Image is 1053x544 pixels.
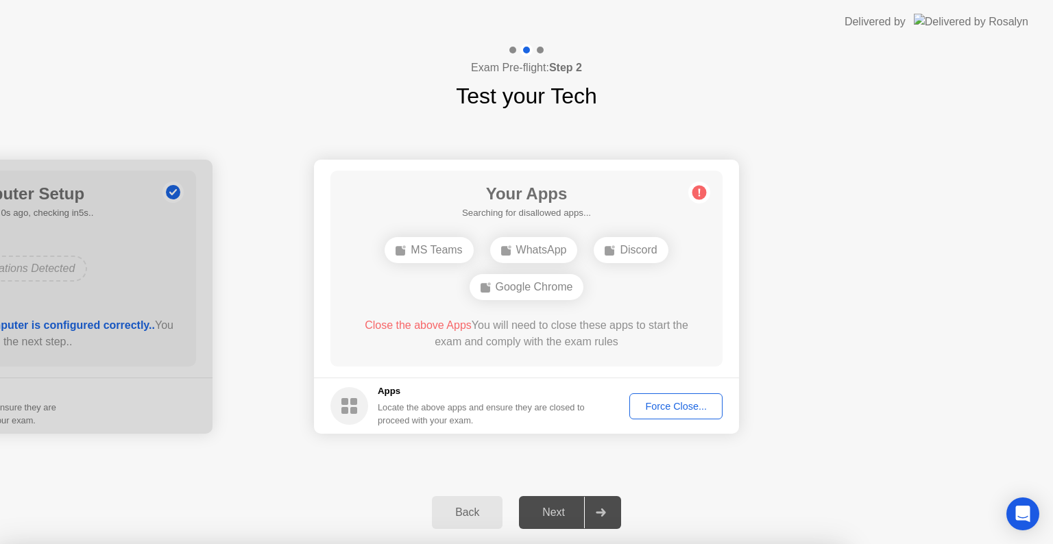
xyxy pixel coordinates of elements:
[914,14,1028,29] img: Delivered by Rosalyn
[845,14,906,30] div: Delivered by
[456,79,597,112] h1: Test your Tech
[365,319,472,331] span: Close the above Apps
[385,237,473,263] div: MS Teams
[350,317,703,350] div: You will need to close these apps to start the exam and comply with the exam rules
[523,506,584,519] div: Next
[634,401,718,412] div: Force Close...
[462,182,591,206] h1: Your Apps
[594,237,668,263] div: Discord
[436,506,498,519] div: Back
[462,206,591,220] h5: Searching for disallowed apps...
[490,237,578,263] div: WhatsApp
[378,401,585,427] div: Locate the above apps and ensure they are closed to proceed with your exam.
[549,62,582,73] b: Step 2
[1006,497,1039,530] div: Open Intercom Messenger
[378,384,585,398] h5: Apps
[470,274,584,300] div: Google Chrome
[471,60,582,76] h4: Exam Pre-flight:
